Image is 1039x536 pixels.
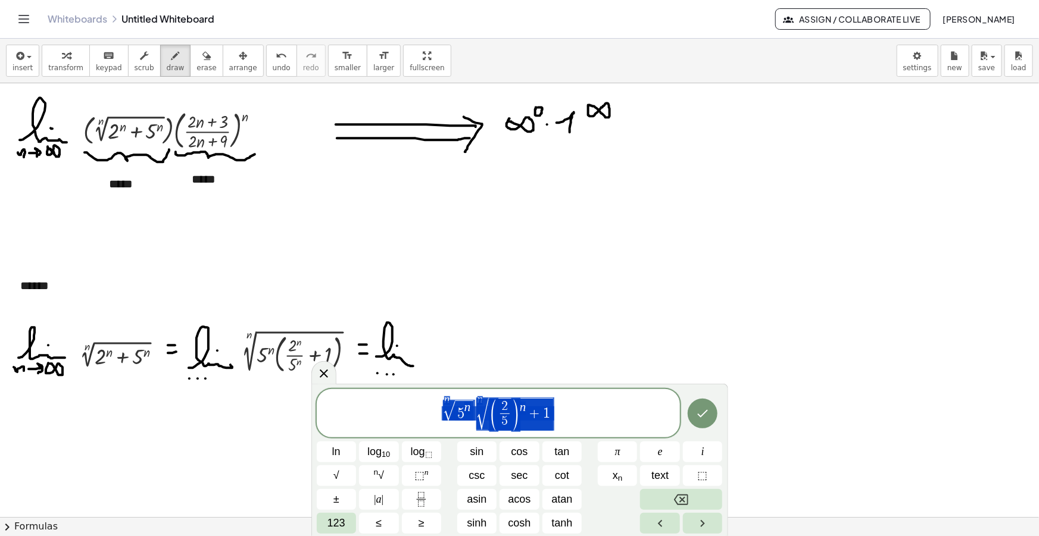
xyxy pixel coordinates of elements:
span: + [526,406,543,421]
button: new [941,45,969,77]
span: new [947,64,962,72]
var: n [464,400,471,414]
button: Greater than or equal [402,513,442,534]
span: larger [373,64,394,72]
button: Text [640,465,680,486]
button: format_sizesmaller [328,45,367,77]
span: erase [196,64,216,72]
button: load [1004,45,1033,77]
button: π [598,441,638,462]
span: √ [374,468,384,484]
span: arrange [229,64,257,72]
button: keyboardkeypad [89,45,129,77]
span: π [615,444,620,460]
span: load [1011,64,1026,72]
button: Arctangent [542,489,582,510]
span: settings [903,64,932,72]
button: Cosine [500,441,539,462]
span: draw [167,64,185,72]
span: cosh [508,515,531,531]
sub: 10 [382,450,390,459]
span: tan [555,444,570,460]
i: redo [305,49,317,63]
span: ± [333,491,339,507]
span: cos [511,444,528,460]
i: undo [276,49,287,63]
a: Whiteboards [48,13,107,25]
button: Toggle navigation [14,10,33,29]
button: e [640,441,680,462]
button: Left arrow [640,513,680,534]
button: Default keyboard [317,513,357,534]
span: sinh [467,515,486,531]
button: Done [688,399,717,428]
span: √ [476,399,488,430]
button: Arccosine [500,489,539,510]
button: Placeholder [683,465,723,486]
span: ) [511,398,520,432]
span: x [613,468,623,484]
span: asin [467,491,486,507]
button: Cosecant [457,465,497,486]
button: settings [897,45,938,77]
i: format_size [342,49,353,63]
button: Subscript [598,465,638,486]
span: text [651,468,669,484]
button: Hyperbolic tangent [542,513,582,534]
span: ≥ [419,515,425,531]
span: 1 [543,406,550,421]
span: Assign / Collaborate Live [785,14,921,24]
span: 123 [327,515,345,531]
span: insert [13,64,33,72]
button: format_sizelarger [367,45,401,77]
button: fullscreen [403,45,451,77]
span: sec [511,468,528,484]
var: n [444,393,450,405]
span: transform [48,64,83,72]
span: fullscreen [410,64,444,72]
button: Hyperbolic cosine [500,513,539,534]
span: keypad [96,64,122,72]
button: Square root [317,465,357,486]
span: save [978,64,995,72]
button: Tangent [542,441,582,462]
i: format_size [378,49,389,63]
button: Backspace [640,489,722,510]
button: Assign / Collaborate Live [775,8,931,30]
span: tanh [551,515,572,531]
span: ( [489,398,498,432]
span: 2 [501,400,508,413]
var: n [520,400,526,414]
span: √ [333,468,339,484]
sup: n [374,468,379,477]
span: ⬚ [414,469,425,481]
button: erase [190,45,223,77]
button: [PERSON_NAME] [933,8,1025,30]
span: 5 [501,415,508,428]
button: save [972,45,1002,77]
span: a [374,491,383,507]
span: acos [508,491,531,507]
span: | [382,493,384,505]
button: Fraction [402,489,442,510]
button: transform [42,45,90,77]
sub: n [618,474,623,482]
button: Logarithm [359,441,399,462]
sub: ⬚ [425,450,432,459]
span: e [658,444,663,460]
button: Sine [457,441,497,462]
span: csc [469,468,485,484]
button: Logarithm with base [402,441,442,462]
span: sin [470,444,483,460]
button: Plus minus [317,489,357,510]
span: redo [303,64,319,72]
button: redoredo [297,45,326,77]
span: atan [551,491,572,507]
button: Absolute value [359,489,399,510]
span: √ [443,401,455,421]
span: 5 [457,406,464,421]
span: smaller [335,64,361,72]
button: Right arrow [683,513,723,534]
span: ln [332,444,341,460]
button: draw [160,45,191,77]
